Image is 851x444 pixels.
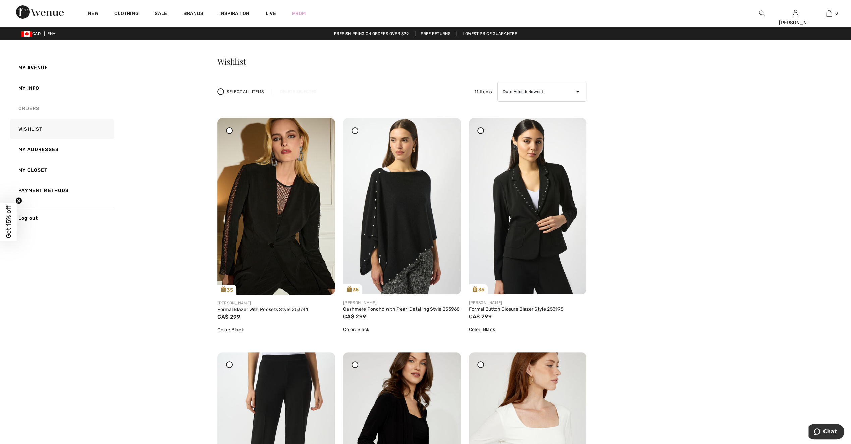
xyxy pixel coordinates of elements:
a: Formal Blazer With Pockets Style 253741 [217,307,308,312]
a: New [88,11,98,18]
img: 1ère Avenue [16,5,64,19]
a: Brands [183,11,204,18]
span: CA$ 299 [469,313,492,320]
div: Color: Black [343,326,461,333]
span: Inspiration [219,11,249,18]
a: Clothing [114,11,139,18]
a: 35 [469,118,587,294]
img: joseph-ribkoff-jackets-blazers-black_253741_6_28b3_search.jpg [217,118,335,295]
span: Get 15% off [5,206,12,238]
a: Formal Button Closure Blazer Style 253195 [469,306,563,312]
span: CA$ 299 [343,313,366,320]
a: 35 [343,118,461,294]
div: [PERSON_NAME] [779,19,812,26]
span: 0 [835,10,838,16]
a: Free shipping on orders over $99 [329,31,414,36]
div: [PERSON_NAME] [469,300,587,306]
div: [PERSON_NAME] [343,300,461,306]
a: Log out [9,208,114,228]
a: Sign In [793,10,798,16]
img: My Info [793,9,798,17]
div: [PERSON_NAME] [217,300,335,306]
span: EN [47,31,56,36]
a: Sale [155,11,167,18]
a: Wishlist [9,119,114,139]
span: CAD [21,31,43,36]
a: Lowest Price Guarantee [457,31,522,36]
a: My Closet [9,160,114,180]
span: My Avenue [18,65,48,71]
a: My Info [9,78,114,98]
button: Close teaser [15,197,22,204]
span: Select All Items [227,89,264,95]
div: Color: Black [469,326,587,333]
a: My Addresses [9,139,114,160]
a: Payment Methods [9,180,114,201]
img: joseph-ribkoff-jackets-blazers-black_253195_5_8826_search.jpg [469,118,587,294]
a: Prom [292,10,306,17]
a: 0 [812,9,845,17]
a: 35 [217,118,335,295]
div: Color: Black [217,326,335,334]
a: Live [266,10,276,17]
a: Free Returns [415,31,456,36]
div: Delete Selected [272,89,325,95]
img: joseph-ribkoff-sweaters-cardigans-black_253968_3_382b_search.jpg [343,118,461,294]
img: search the website [759,9,765,17]
span: CA$ 299 [217,314,240,320]
h3: Wishlist [217,57,586,65]
a: Orders [9,98,114,119]
span: 11 Items [474,88,492,95]
iframe: Opens a widget where you can chat to one of our agents [808,424,844,441]
img: Canadian Dollar [21,31,32,37]
a: Cashmere Poncho With Pearl Detailing Style 253968 [343,306,460,312]
img: My Bag [826,9,832,17]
